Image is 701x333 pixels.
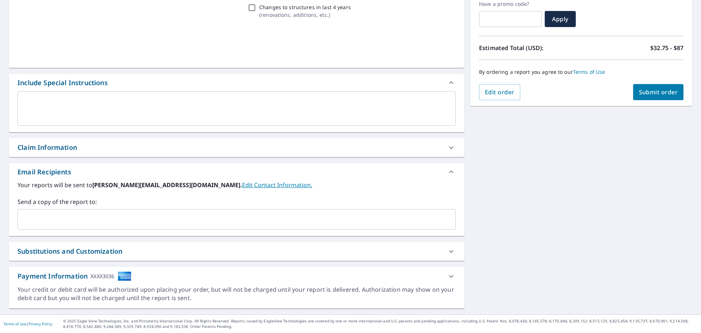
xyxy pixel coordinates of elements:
label: Send a copy of the report to: [18,197,456,206]
a: EditContactInfo [242,181,312,189]
p: Changes to structures in last 4 years [259,3,351,11]
div: Include Special Instructions [18,78,108,88]
div: XXXX3036 [91,271,114,281]
div: Payment Information [18,271,131,281]
span: Edit order [485,88,514,96]
label: Have a promo code? [479,1,542,7]
span: Submit order [639,88,678,96]
p: $32.75 - $87 [650,43,683,52]
div: Substitutions and Customization [9,242,464,261]
div: Email Recipients [9,163,464,181]
a: Terms of Use [4,321,26,326]
a: Privacy Policy [28,321,52,326]
label: Your reports will be sent to [18,181,456,189]
button: Edit order [479,84,520,100]
div: Include Special Instructions [9,74,464,91]
div: Substitutions and Customization [18,246,122,256]
a: Terms of Use [573,68,605,75]
p: ( renovations, additions, etc. ) [259,11,351,19]
p: | [4,322,52,326]
div: Your credit or debit card will be authorized upon placing your order, but will not be charged unt... [18,285,456,302]
button: Apply [545,11,576,27]
button: Submit order [633,84,684,100]
div: Claim Information [9,138,464,157]
span: Apply [551,15,570,23]
div: Payment InformationXXXX3036cardImage [9,267,464,285]
div: Claim Information [18,143,77,152]
p: © 2025 Eagle View Technologies, Inc. and Pictometry International Corp. All Rights Reserved. Repo... [63,318,697,329]
b: [PERSON_NAME][EMAIL_ADDRESS][DOMAIN_NAME]. [92,181,242,189]
p: By ordering a report you agree to our [479,69,683,75]
div: Email Recipients [18,167,71,177]
p: Estimated Total (USD): [479,43,581,52]
img: cardImage [118,271,131,281]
